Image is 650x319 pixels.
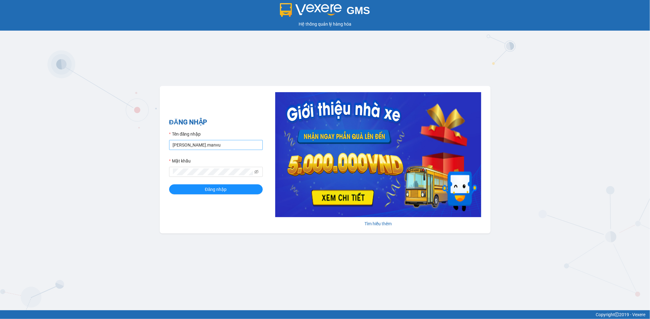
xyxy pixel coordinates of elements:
[275,220,481,227] div: Tìm hiểu thêm
[169,184,263,194] button: Đăng nhập
[280,9,370,14] a: GMS
[173,168,253,175] input: Mật khẩu
[169,140,263,150] input: Tên đăng nhập
[5,311,645,318] div: Copyright 2019 - Vexere
[2,21,648,27] div: Hệ thống quản lý hàng hóa
[615,312,619,317] span: copyright
[275,92,481,217] img: banner-0
[347,5,370,16] span: GMS
[169,117,263,127] h2: ĐĂNG NHẬP
[169,157,191,164] label: Mật khẩu
[280,3,342,17] img: logo 2
[169,131,201,137] label: Tên đăng nhập
[254,170,259,174] span: eye-invisible
[205,186,227,193] span: Đăng nhập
